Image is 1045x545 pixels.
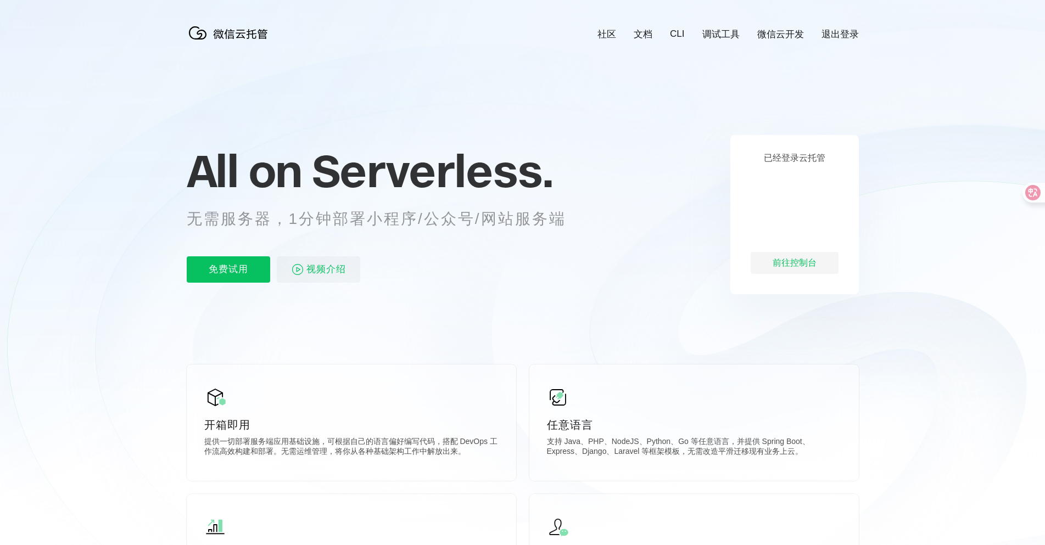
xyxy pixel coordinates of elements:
p: 提供一切部署服务端应用基础设施，可根据自己的语言偏好编写代码，搭配 DevOps 工作流高效构建和部署。无需运维管理，将你从各种基础架构工作中解放出来。 [204,437,499,459]
p: 任意语言 [547,417,841,432]
a: 微信云托管 [187,36,275,46]
a: 文档 [634,28,652,41]
a: 微信云开发 [757,28,804,41]
img: 微信云托管 [187,22,275,44]
div: 前往控制台 [751,252,839,274]
p: 已经登录云托管 [764,153,825,164]
p: 免费试用 [187,256,270,283]
a: 退出登录 [822,28,859,41]
a: CLI [670,29,684,40]
span: All on [187,143,301,198]
a: 社区 [597,28,616,41]
span: Serverless. [312,143,553,198]
span: 视频介绍 [306,256,346,283]
a: 调试工具 [702,28,740,41]
img: video_play.svg [291,263,304,276]
p: 开箱即用 [204,417,499,432]
p: 无需服务器，1分钟部署小程序/公众号/网站服务端 [187,208,586,230]
p: 支持 Java、PHP、NodeJS、Python、Go 等任意语言，并提供 Spring Boot、Express、Django、Laravel 等框架模板，无需改造平滑迁移现有业务上云。 [547,437,841,459]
